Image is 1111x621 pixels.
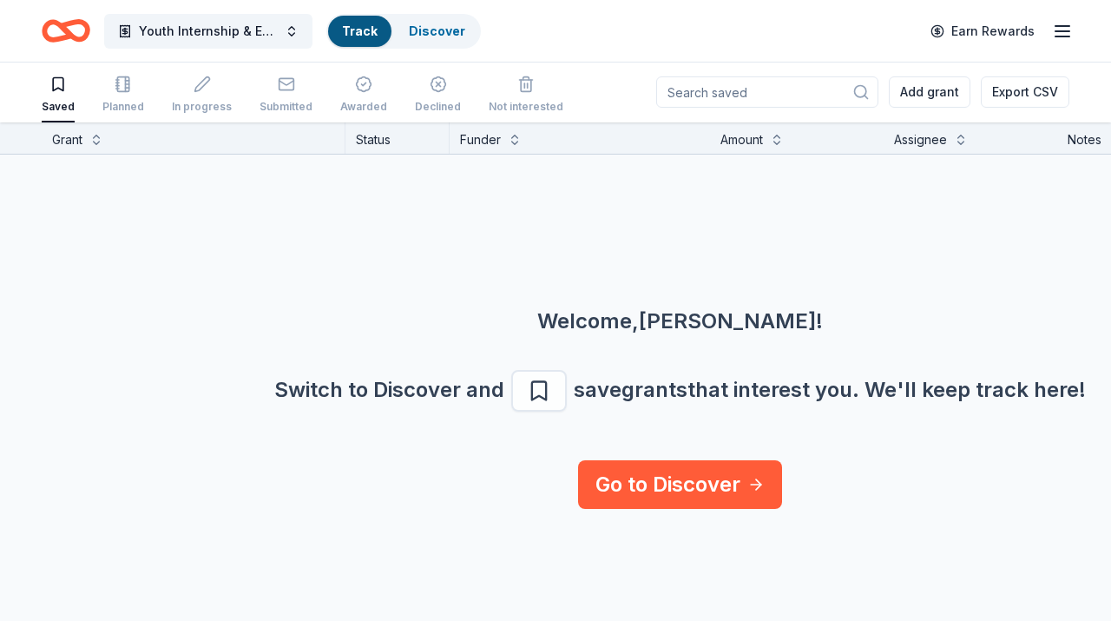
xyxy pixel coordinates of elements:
div: Amount [720,129,763,150]
button: Export CSV [981,76,1069,108]
div: Notes [1068,129,1101,150]
button: Awarded [340,69,387,122]
span: Youth Internship & Education [139,21,278,42]
div: Saved [42,100,75,114]
input: Search saved [656,76,878,108]
button: Add grant [889,76,970,108]
div: Planned [102,100,144,114]
div: Submitted [260,100,312,114]
a: Track [342,23,378,38]
button: TrackDiscover [326,14,481,49]
button: Declined [415,69,461,122]
button: Submitted [260,69,312,122]
a: Discover [409,23,465,38]
button: Saved [42,69,75,122]
button: Youth Internship & Education [104,14,312,49]
button: Planned [102,69,144,122]
div: Not interested [489,100,563,114]
button: Not interested [489,69,563,122]
div: Assignee [894,129,947,150]
div: Status [345,122,450,154]
a: Go to Discover [578,460,782,509]
div: In progress [172,100,232,114]
div: Funder [460,129,501,150]
div: Declined [415,100,461,114]
a: Earn Rewards [920,16,1045,47]
div: Grant [52,129,82,150]
button: In progress [172,69,232,122]
a: Home [42,10,90,51]
div: Awarded [340,100,387,114]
